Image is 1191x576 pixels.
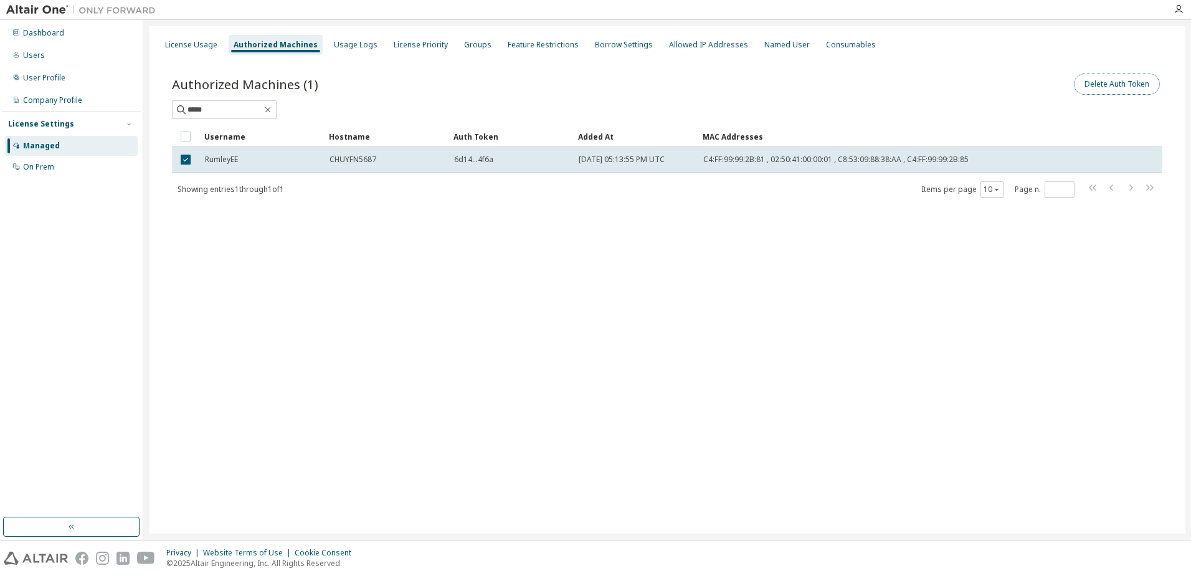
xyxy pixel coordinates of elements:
[508,40,579,50] div: Feature Restrictions
[703,127,1032,146] div: MAC Addresses
[172,75,318,93] span: Authorized Machines (1)
[330,155,376,165] span: CHUYFN5687
[1015,181,1075,198] span: Page n.
[579,155,665,165] span: [DATE] 05:13:55 PM UTC
[826,40,876,50] div: Consumables
[23,73,65,83] div: User Profile
[4,552,68,565] img: altair_logo.svg
[984,185,1000,194] button: 10
[166,548,203,558] div: Privacy
[8,119,74,129] div: License Settings
[578,127,693,146] div: Added At
[205,155,238,165] span: RumleyEE
[203,548,295,558] div: Website Terms of Use
[96,552,109,565] img: instagram.svg
[329,127,444,146] div: Hostname
[334,40,377,50] div: Usage Logs
[23,50,45,60] div: Users
[454,155,493,165] span: 6d14...4f6a
[23,95,82,105] div: Company Profile
[6,4,162,16] img: Altair One
[669,40,748,50] div: Allowed IP Addresses
[75,552,88,565] img: facebook.svg
[394,40,448,50] div: License Priority
[23,162,54,172] div: On Prem
[165,40,217,50] div: License Usage
[921,181,1004,198] span: Items per page
[137,552,155,565] img: youtube.svg
[464,40,491,50] div: Groups
[23,141,60,151] div: Managed
[204,127,319,146] div: Username
[166,558,359,569] p: © 2025 Altair Engineering, Inc. All Rights Reserved.
[1074,74,1160,95] button: Delete Auth Token
[116,552,130,565] img: linkedin.svg
[23,28,64,38] div: Dashboard
[295,548,359,558] div: Cookie Consent
[595,40,653,50] div: Borrow Settings
[453,127,568,146] div: Auth Token
[703,155,969,165] span: C4:FF:99:99:2B:81 , 02:50:41:00:00:01 , C8:53:09:88:38:AA , C4:FF:99:99:2B:85
[234,40,318,50] div: Authorized Machines
[178,184,284,194] span: Showing entries 1 through 1 of 1
[764,40,810,50] div: Named User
